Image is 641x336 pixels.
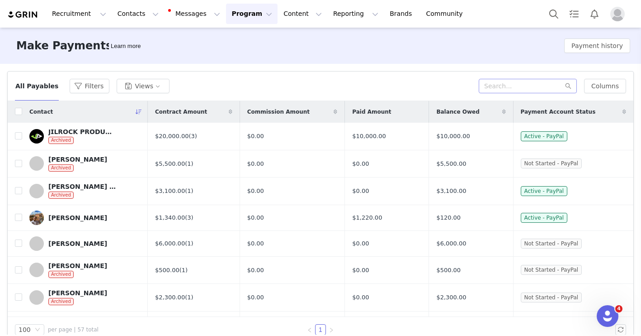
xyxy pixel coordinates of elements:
div: [PERSON_NAME] [48,240,107,247]
span: $120.00 [436,213,461,222]
a: [PERSON_NAME]Archived [29,289,141,306]
div: $6,000.00 [155,239,232,248]
span: $3,100.00 [436,187,466,196]
span: 4 [615,305,622,312]
button: All Payables [15,79,59,93]
a: (1) [179,267,188,274]
button: Content [278,4,327,24]
span: Paid Amount [352,108,391,116]
li: Previous Page [304,324,315,335]
a: 𝗝𝗜𝗟𝗥𝗢𝗖𝗞 𝗣𝗥𝗢𝗗𝗨𝗖𝗧𝗜𝗢𝗡Archived [29,128,141,144]
div: $0.00 [247,213,338,222]
div: $20,000.00 [155,132,232,141]
span: Payment Account Status [521,108,596,116]
button: Recruitment [47,4,112,24]
a: (3) [189,133,197,139]
a: [PERSON_NAME] [29,211,141,225]
a: Community [421,4,472,24]
span: Contract Amount [155,108,207,116]
div: $0.00 [247,187,338,196]
span: Archived [48,271,74,278]
span: Not Started - PayPal [521,265,582,275]
a: Tasks [564,4,584,24]
div: $0.00 [352,187,421,196]
div: $3,100.00 [155,187,232,196]
div: $0.00 [247,132,338,141]
li: 1 [315,324,326,335]
a: [PERSON_NAME]Archived [29,262,141,278]
div: $1,220.00 [352,213,421,222]
h3: Make Payments [16,38,112,54]
div: [PERSON_NAME] [48,156,107,163]
span: Not Started - PayPal [521,158,582,168]
div: [PERSON_NAME] [48,214,107,221]
button: Filters [70,79,109,93]
div: $500.00 [155,266,232,275]
div: $1,340.00 [155,213,232,222]
a: (1) [185,294,193,301]
div: [PERSON_NAME] [48,289,107,297]
span: Commission Amount [247,108,310,116]
button: Profile [605,7,634,21]
span: Active - PayPal [521,131,568,141]
a: (1) [185,240,193,247]
i: icon: search [565,83,571,89]
span: $500.00 [436,266,461,275]
img: placeholder-profile.jpg [610,7,625,21]
a: (1) [185,160,193,167]
button: Program [226,4,278,24]
button: Messages [165,4,226,24]
span: Archived [48,298,74,305]
div: Tooltip anchor [109,42,142,51]
div: [PERSON_NAME] | NYC Lifestyle [48,183,116,190]
span: Archived [48,137,74,144]
span: Not Started - PayPal [521,293,582,302]
span: Active - PayPal [521,186,568,196]
i: icon: left [307,327,312,333]
span: $5,500.00 [436,159,466,168]
div: $0.00 [352,159,421,168]
button: Notifications [584,4,604,24]
div: $2,300.00 [155,293,232,302]
a: [PERSON_NAME] [29,236,141,251]
img: 60b9f893-67d0-4a74-b185-8fa546828fca.jpg [29,211,44,225]
span: $6,000.00 [436,239,466,248]
button: Views [117,79,170,93]
div: $0.00 [247,239,338,248]
button: Reporting [328,4,384,24]
span: per page | 57 total [48,326,99,334]
div: 100 [19,325,31,335]
div: [PERSON_NAME] [48,262,107,269]
i: icon: right [329,327,334,333]
span: Contact [29,108,53,116]
a: [PERSON_NAME] | NYC LifestyleArchived [29,183,141,199]
div: $0.00 [352,239,421,248]
a: Brands [384,4,420,24]
span: Archived [48,192,74,199]
img: grin logo [7,10,39,19]
span: Archived [48,164,74,172]
a: 1 [316,325,325,335]
span: $2,300.00 [436,293,466,302]
div: $0.00 [247,159,338,168]
button: Contacts [112,4,164,24]
div: $5,500.00 [155,159,232,168]
div: 𝗝𝗜𝗟𝗥𝗢𝗖𝗞 𝗣𝗥𝗢𝗗𝗨𝗖𝗧𝗜𝗢𝗡 [48,128,116,135]
span: Balance Owed [436,108,479,116]
a: [PERSON_NAME]Archived [29,156,141,172]
button: Columns [584,79,626,93]
span: Active - PayPal [521,213,568,223]
span: $10,000.00 [436,132,470,141]
div: $10,000.00 [352,132,421,141]
img: 67da9387-664d-4390-85f3-9308357fc092.jpg [29,129,44,144]
button: Search [544,4,564,24]
button: Payment history [564,38,630,53]
a: (1) [185,187,193,194]
div: $0.00 [247,266,338,275]
div: $0.00 [352,266,421,275]
div: $0.00 [352,293,421,302]
span: Not Started - PayPal [521,239,582,249]
input: Search... [479,79,577,93]
li: Next Page [326,324,337,335]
